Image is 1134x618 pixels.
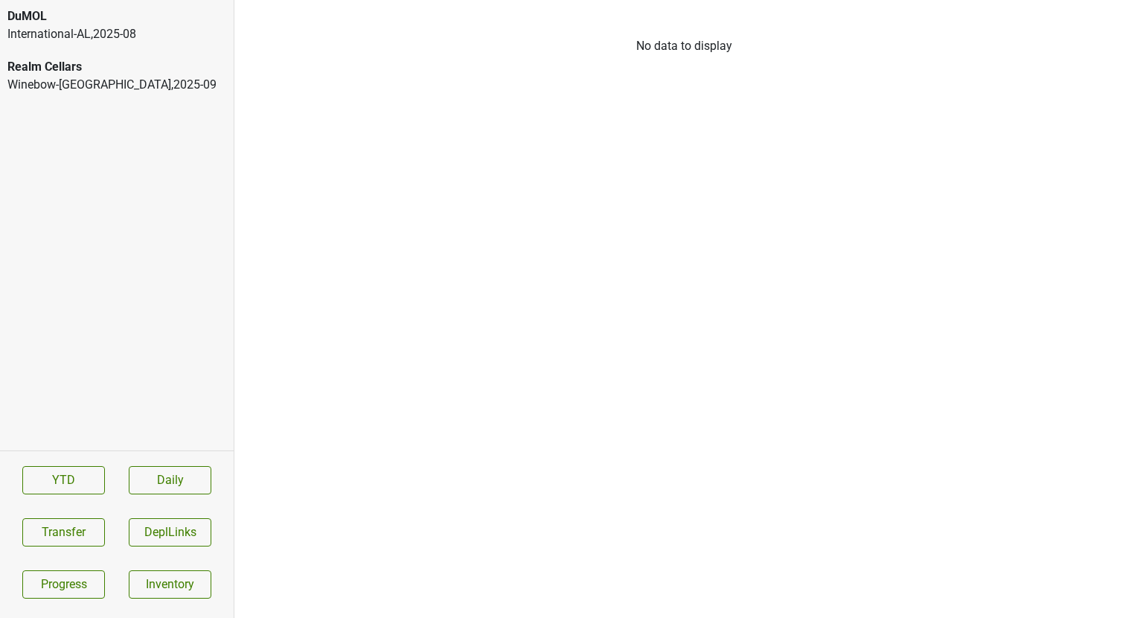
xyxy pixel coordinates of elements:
a: YTD [22,466,105,494]
div: DuMOL [7,7,226,25]
a: Daily [129,466,211,494]
div: Realm Cellars [7,58,226,76]
div: International-AL , 2025 - 08 [7,25,226,43]
div: Winebow-[GEOGRAPHIC_DATA] , 2025 - 09 [7,76,226,94]
button: DeplLinks [129,518,211,547]
a: Inventory [129,570,211,599]
button: Transfer [22,518,105,547]
div: No data to display [234,37,1134,55]
a: Progress [22,570,105,599]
